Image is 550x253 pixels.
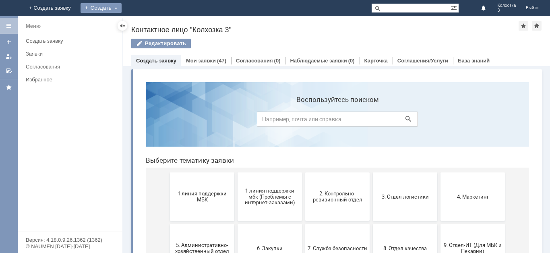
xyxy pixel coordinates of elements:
span: Франчайзинг [304,221,363,227]
button: 4. Маркетинг [301,97,366,145]
span: 8. Отдел качества [236,169,296,175]
a: Заявки [23,48,121,60]
header: Выберите тематику заявки [6,81,390,89]
a: Согласования [23,60,121,73]
button: 8. Отдел качества [234,148,298,197]
span: 9. Отдел-ИТ (Для МБК и Пекарни) [304,166,363,178]
span: Бухгалтерия (для мбк) [33,221,93,227]
span: Колхозка [498,3,516,8]
button: Отдел-ИТ (Битрикс24 и CRM) [98,200,163,248]
span: 4. Маркетинг [304,118,363,124]
div: Создать [81,3,122,13]
button: 5. Административно-хозяйственный отдел [31,148,95,197]
button: Бухгалтерия (для мбк) [31,200,95,248]
a: Наблюдаемые заявки [290,58,347,64]
a: Создать заявку [2,35,15,48]
span: 7. Служба безопасности [168,169,228,175]
button: 7. Служба безопасности [166,148,230,197]
span: 3 [498,8,516,13]
a: Карточка [364,58,388,64]
button: 6. Закупки [98,148,163,197]
div: Скрыть меню [118,21,127,31]
span: 1 линия поддержки мбк (Проблемы с интернет-заказами) [101,112,160,130]
div: (0) [274,58,281,64]
span: 3. Отдел логистики [236,118,296,124]
a: Мои заявки [2,50,15,63]
a: Создать заявку [23,35,121,47]
div: © NAUMEN [DATE]-[DATE] [26,244,114,249]
div: Заявки [26,51,118,57]
button: 1 линия поддержки МБК [31,97,95,145]
a: Соглашения/Услуги [397,58,448,64]
span: Финансовый отдел [236,221,296,227]
div: Создать заявку [26,38,118,44]
div: Избранное [26,77,109,83]
span: 1 линия поддержки МБК [33,115,93,127]
span: 2. Контрольно-ревизионный отдел [168,115,228,127]
a: Согласования [236,58,273,64]
div: (47) [217,58,226,64]
div: Меню [26,21,41,31]
span: Расширенный поиск [451,4,459,11]
button: Финансовый отдел [234,200,298,248]
div: Добавить в избранное [519,21,528,31]
button: 2. Контрольно-ревизионный отдел [166,97,230,145]
button: 1 линия поддержки мбк (Проблемы с интернет-заказами) [98,97,163,145]
div: Сделать домашней страницей [532,21,542,31]
label: Воспользуйтесь поиском [118,20,279,28]
div: Согласования [26,64,118,70]
div: Контактное лицо "Колхозка 3" [131,26,519,34]
button: 9. Отдел-ИТ (Для МБК и Пекарни) [301,148,366,197]
a: Создать заявку [136,58,176,64]
button: 3. Отдел логистики [234,97,298,145]
span: 5. Административно-хозяйственный отдел [33,166,93,178]
a: Мои согласования [2,64,15,77]
button: Отдел-ИТ (Офис) [166,200,230,248]
a: База знаний [458,58,490,64]
div: Версия: 4.18.0.9.26.1362 (1362) [26,237,114,243]
div: (0) [348,58,355,64]
span: 6. Закупки [101,169,160,175]
button: Франчайзинг [301,200,366,248]
span: Отдел-ИТ (Офис) [168,221,228,227]
a: Мои заявки [186,58,216,64]
span: Отдел-ИТ (Битрикс24 и CRM) [101,218,160,230]
input: Например, почта или справка [118,36,279,51]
